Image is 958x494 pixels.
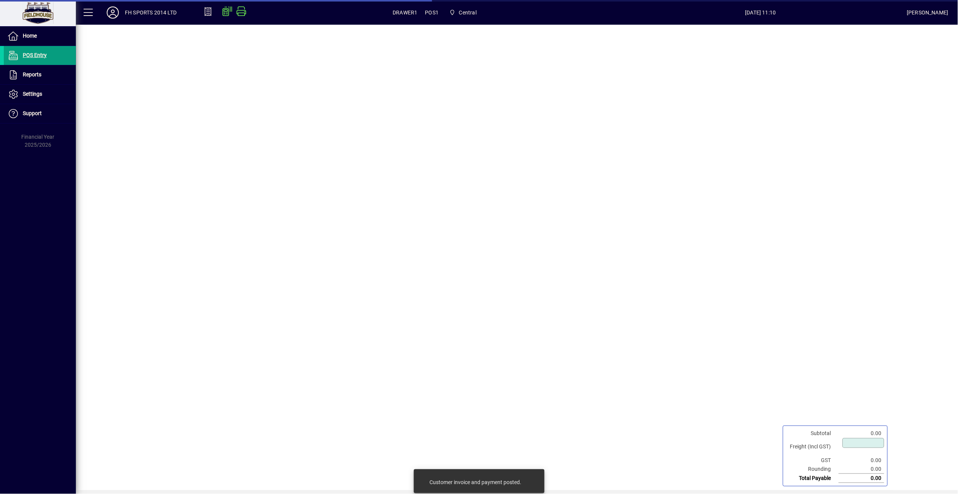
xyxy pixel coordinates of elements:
span: [DATE] 11:10 [614,6,907,19]
span: Central [446,6,480,19]
span: Home [23,33,37,39]
span: DRAWER1 [393,6,417,19]
td: Rounding [786,465,839,474]
td: Freight (Incl GST) [786,438,839,456]
div: Customer invoice and payment posted. [429,478,521,486]
span: POS Entry [23,52,47,58]
a: Support [4,104,76,123]
td: 0.00 [839,465,884,474]
span: Settings [23,91,42,97]
span: Central [459,6,477,19]
td: 0.00 [839,474,884,483]
a: Settings [4,85,76,104]
div: [PERSON_NAME] [907,6,949,19]
td: GST [786,456,839,465]
div: FH SPORTS 2014 LTD [125,6,177,19]
a: Reports [4,65,76,84]
span: Support [23,110,42,116]
td: 0.00 [839,456,884,465]
button: Profile [101,6,125,19]
span: POS1 [425,6,439,19]
td: 0.00 [839,429,884,438]
span: Reports [23,71,41,78]
a: Home [4,27,76,46]
td: Subtotal [786,429,839,438]
td: Total Payable [786,474,839,483]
